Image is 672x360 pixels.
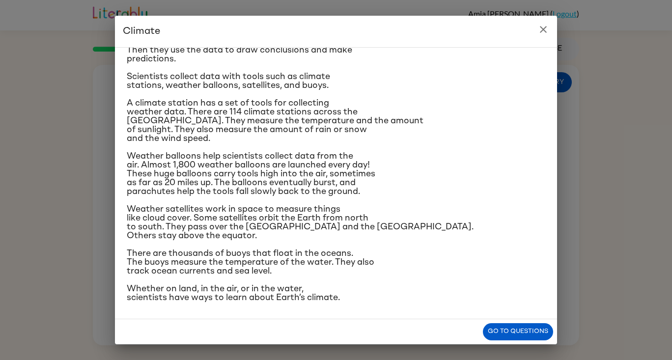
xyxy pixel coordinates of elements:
span: A climate station has a set of tools for collecting weather data. There are 114 climate stations ... [127,99,423,143]
span: Weather balloons help scientists collect data from the air. Almost 1,800 weather balloons are lau... [127,152,375,196]
button: Go to questions [483,323,553,340]
h2: Climate [115,16,557,47]
span: Scientists collect data with tools such as climate stations, weather balloons, satellites, and bu... [127,72,330,90]
button: close [533,20,553,39]
span: Whether on land, in the air, or in the water, scientists have ways to learn about Earth’s climate. [127,284,340,302]
span: There are thousands of buoys that float in the oceans. The buoys measure the temperature of the w... [127,249,374,276]
span: Weather satellites work in space to measure things like cloud cover. Some satellites orbit the Ea... [127,205,474,240]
